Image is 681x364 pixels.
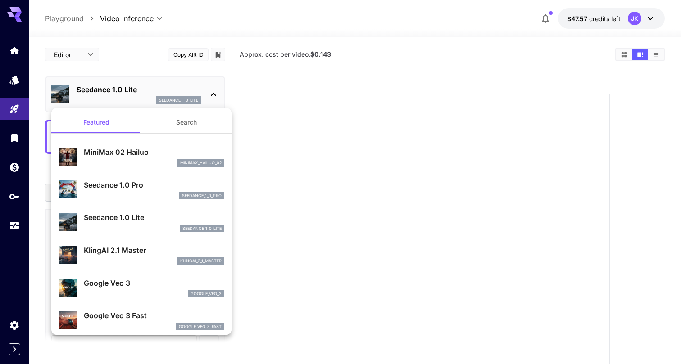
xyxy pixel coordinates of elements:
p: minimax_hailuo_02 [180,160,222,166]
div: Google Veo 3 Fastgoogle_veo_3_fast [59,306,224,334]
div: MiniMax 02 Hailuominimax_hailuo_02 [59,143,224,171]
button: Featured [51,112,141,133]
p: seedance_1_0_pro [182,193,222,199]
p: Google Veo 3 [84,278,224,288]
p: Seedance 1.0 Lite [84,212,224,223]
p: seedance_1_0_lite [182,225,222,232]
p: Google Veo 3 Fast [84,310,224,321]
p: google_veo_3 [191,291,222,297]
div: Seedance 1.0 Liteseedance_1_0_lite [59,208,224,236]
button: Search [141,112,232,133]
p: MiniMax 02 Hailuo [84,147,224,157]
p: klingai_2_1_master [180,258,222,264]
div: Seedance 1.0 Proseedance_1_0_pro [59,176,224,203]
p: Seedance 1.0 Pro [84,180,224,190]
div: KlingAI 2.1 Masterklingai_2_1_master [59,241,224,269]
p: google_veo_3_fast [179,324,222,330]
div: Google Veo 3google_veo_3 [59,274,224,301]
p: KlingAI 2.1 Master [84,245,224,256]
